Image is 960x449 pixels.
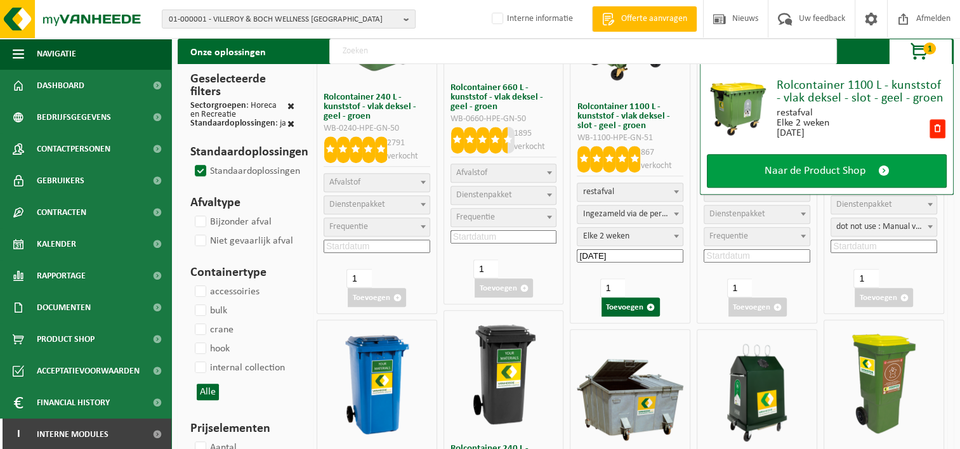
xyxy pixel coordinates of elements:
label: crane [192,320,233,339]
img: CR-HR-1C-1000-PES-01 [703,339,811,447]
input: 1 [853,269,878,288]
input: Startdatum [324,240,430,253]
input: 1 [727,278,752,297]
span: Ingezameld via de perswagen (SP-M-000001) [577,205,683,223]
input: 1 [600,278,625,297]
div: : ja [190,119,286,130]
span: Elke 2 weken [577,228,683,245]
label: bulk [192,301,227,320]
label: Niet gevaarlijk afval [192,231,293,251]
button: Toevoegen [475,278,533,297]
h3: Standaardoplossingen [190,143,294,162]
a: Offerte aanvragen [592,6,697,32]
button: Toevoegen [602,297,660,316]
button: Alle [197,384,219,400]
span: Offerte aanvragen [618,13,690,25]
h3: Afvaltype [190,193,294,212]
span: Afvalstof [456,168,487,178]
span: Dienstenpakket [329,200,385,209]
h3: Containertype [190,263,294,282]
label: Interne informatie [489,10,573,29]
span: Afvalstof [329,178,360,187]
span: Rapportage [37,260,86,292]
span: Dienstenpakket [709,209,765,219]
div: restafval [777,108,829,118]
span: Bedrijfsgegevens [37,101,111,133]
label: Standaardoplossingen [192,162,300,181]
input: Startdatum [704,249,810,263]
span: Sectorgroepen [190,101,246,110]
h3: Rolcontainer 1100 L - kunststof - vlak deksel - slot - geel - groen [577,102,683,131]
p: 867 verkocht [640,146,683,172]
span: Product Shop [37,323,95,355]
h3: Rolcontainer 660 L - kunststof - vlak deksel - geel - groen [450,83,557,112]
span: 1 [923,42,936,55]
span: Contactpersonen [37,133,110,165]
span: Frequentie [709,231,748,241]
button: 01-000001 - VILLEROY & BOCH WELLNESS [GEOGRAPHIC_DATA] [162,10,416,29]
img: WB-0240-HPE-BE-09 [323,330,431,438]
span: Acceptatievoorwaarden [37,355,140,387]
span: dot not use : Manual voor MyVanheede [831,218,937,237]
span: Gebruikers [37,165,84,197]
span: Contracten [37,197,86,228]
label: hook [192,339,230,358]
input: Zoeken [329,39,837,64]
input: Startdatum [831,240,937,253]
input: Startdatum [450,230,557,244]
span: Dienstenpakket [456,190,512,200]
button: Toevoegen [728,297,787,316]
a: Naar de Product Shop [707,154,947,188]
span: 01-000001 - VILLEROY & BOCH WELLNESS [GEOGRAPHIC_DATA] [169,10,398,29]
label: accessoiries [192,282,260,301]
span: Navigatie [37,38,76,70]
div: [DATE] [777,128,829,138]
h3: Rolcontainer 240 L - kunststof - vlak deksel - geel - groen [324,93,430,121]
h2: Onze oplossingen [178,39,279,64]
p: 2791 verkocht [387,136,430,163]
img: WB-0060-HPE-GN-50 [830,330,938,438]
span: Kalender [37,228,76,260]
span: restafval [577,183,683,201]
img: WB-1100-HPE-GN-51 [707,75,770,139]
div: Elke 2 weken [777,118,829,128]
span: Dashboard [37,70,84,101]
span: Elke 2 weken [577,227,683,246]
h3: Geselecteerde filters [190,70,294,101]
div: WB-0240-HPE-GN-50 [324,124,430,133]
span: dot not use : Manual voor MyVanheede [831,218,937,236]
span: Standaardoplossingen [190,119,275,128]
input: Startdatum [577,249,683,263]
label: internal collection [192,358,285,377]
img: WB-5000-GAL-GY-01 [576,339,684,447]
span: restafval [577,183,683,202]
input: 1 [473,259,498,278]
span: Frequentie [456,212,495,222]
span: Naar de Product Shop [765,164,865,178]
img: WB-0240-HPE-BK-01 [450,320,558,428]
button: Toevoegen [855,288,913,307]
div: WB-0660-HPE-GN-50 [450,115,557,124]
div: Rolcontainer 1100 L - kunststof - vlak deksel - slot - geel - groen [777,79,947,105]
button: 1 [889,39,952,64]
button: Toevoegen [348,288,406,307]
div: WB-1100-HPE-GN-51 [577,134,683,143]
h3: Prijselementen [190,419,294,438]
input: 1 [346,269,371,288]
p: 1895 verkocht [514,127,557,153]
span: Financial History [37,387,110,419]
span: Frequentie [329,222,368,231]
div: : Horeca en Recreatie [190,101,287,119]
span: Dienstenpakket [836,200,892,209]
span: Afvalstof [709,187,740,197]
span: Ingezameld via de perswagen (SP-M-000001) [577,205,683,224]
span: Documenten [37,292,91,323]
label: Bijzonder afval [192,212,272,231]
